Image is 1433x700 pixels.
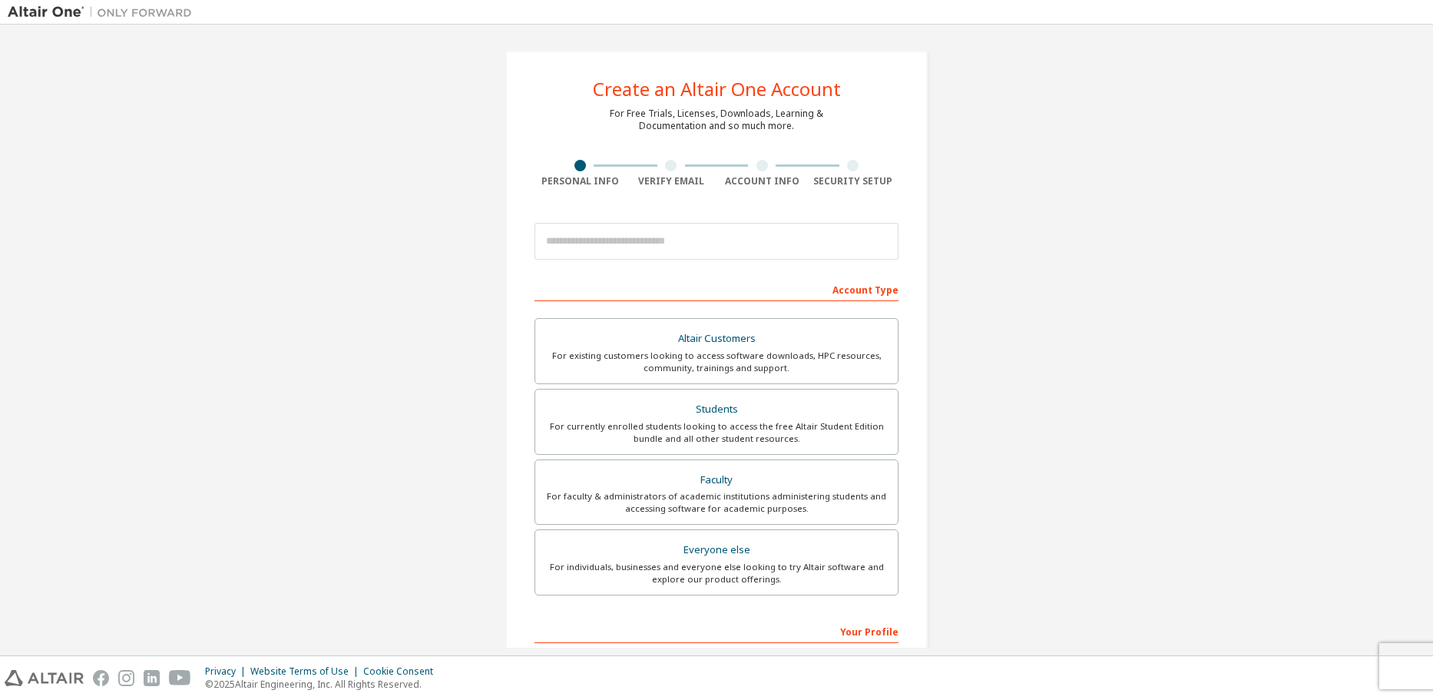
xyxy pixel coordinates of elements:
[544,420,889,445] div: For currently enrolled students looking to access the free Altair Student Edition bundle and all ...
[144,670,160,686] img: linkedin.svg
[250,665,363,678] div: Website Terms of Use
[169,670,191,686] img: youtube.svg
[534,277,899,301] div: Account Type
[118,670,134,686] img: instagram.svg
[205,678,442,691] p: © 2025 Altair Engineering, Inc. All Rights Reserved.
[5,670,84,686] img: altair_logo.svg
[205,665,250,678] div: Privacy
[534,175,626,187] div: Personal Info
[8,5,200,20] img: Altair One
[544,561,889,586] div: For individuals, businesses and everyone else looking to try Altair software and explore our prod...
[544,469,889,491] div: Faculty
[593,80,841,98] div: Create an Altair One Account
[544,539,889,561] div: Everyone else
[626,175,717,187] div: Verify Email
[544,328,889,350] div: Altair Customers
[544,350,889,374] div: For existing customers looking to access software downloads, HPC resources, community, trainings ...
[544,490,889,515] div: For faculty & administrators of academic institutions administering students and accessing softwa...
[544,399,889,420] div: Students
[808,175,899,187] div: Security Setup
[610,108,823,132] div: For Free Trials, Licenses, Downloads, Learning & Documentation and so much more.
[716,175,808,187] div: Account Info
[363,665,442,678] div: Cookie Consent
[93,670,109,686] img: facebook.svg
[534,619,899,643] div: Your Profile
